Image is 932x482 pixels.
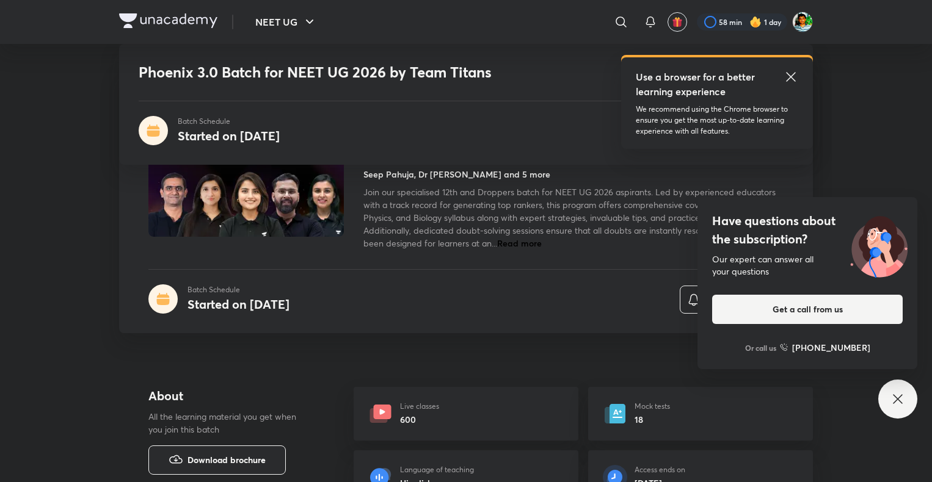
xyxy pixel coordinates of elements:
img: streak [749,16,762,28]
button: avatar [668,12,687,32]
img: Mehul Ghosh [792,12,813,32]
p: Batch Schedule [187,284,289,295]
button: Get a call from us [712,295,903,324]
h6: [PHONE_NUMBER] [792,341,870,354]
p: Live classes [400,401,439,412]
h1: Phoenix 3.0 Batch for NEET UG 2026 by Team Titans [139,63,617,81]
p: Language of teaching [400,464,474,475]
h6: 18 [635,413,670,426]
button: NEET UG [248,10,324,34]
h4: Started on [DATE] [187,296,289,312]
span: Read more [497,237,542,249]
h4: Have questions about the subscription? [712,212,903,248]
span: Join our specialised 12th and Droppers batch for NEET UG 2026 aspirants. Led by experienced educa... [363,186,777,249]
img: Thumbnail [147,126,346,238]
img: avatar [672,16,683,27]
h4: About [148,387,315,405]
p: Access ends on [635,464,685,475]
h4: Seep Pahuja, Dr [PERSON_NAME] and 5 more [363,168,550,181]
div: Our expert can answer all your questions [712,253,903,278]
p: Batch Schedule [178,116,280,127]
img: Company Logo [119,13,217,28]
a: Company Logo [119,13,217,31]
h4: Started on [DATE] [178,128,280,144]
h5: Use a browser for a better learning experience [636,70,757,99]
p: We recommend using the Chrome browser to ensure you get the most up-to-date learning experience w... [636,104,798,137]
h6: 600 [400,413,439,426]
a: [PHONE_NUMBER] [780,341,870,354]
span: Download brochure [187,453,266,467]
img: ttu_illustration_new.svg [840,212,917,278]
p: Or call us [745,342,776,353]
button: Download brochure [148,445,286,475]
p: All the learning material you get when you join this batch [148,410,306,436]
p: Mock tests [635,401,670,412]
